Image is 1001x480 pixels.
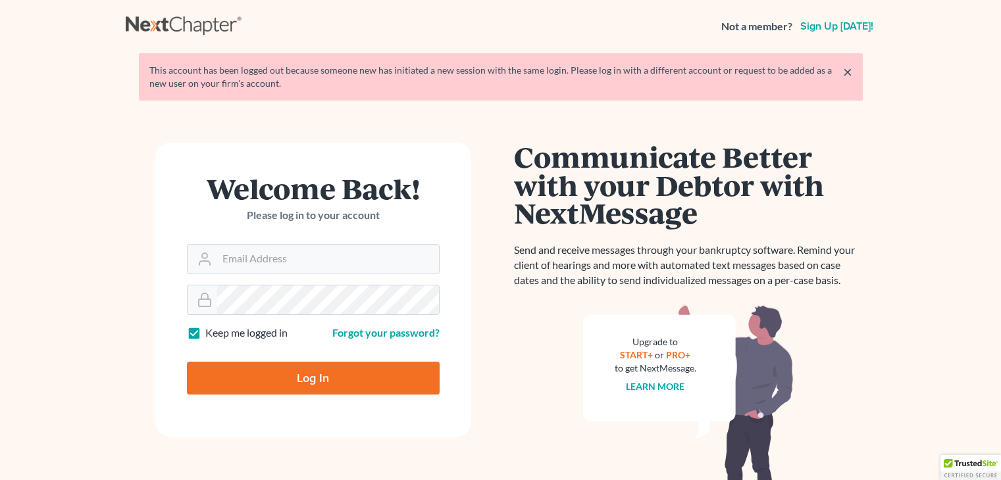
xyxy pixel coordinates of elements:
input: Email Address [217,245,439,274]
a: Sign up [DATE]! [798,21,876,32]
a: PRO+ [666,349,690,360]
div: to get NextMessage. [615,362,696,375]
a: × [843,64,852,80]
span: or [655,349,664,360]
h1: Welcome Back! [187,174,440,203]
strong: Not a member? [721,19,792,34]
p: Please log in to your account [187,208,440,223]
a: Forgot your password? [332,326,440,339]
h1: Communicate Better with your Debtor with NextMessage [514,143,863,227]
label: Keep me logged in [205,325,288,341]
input: Log In [187,362,440,395]
div: This account has been logged out because someone new has initiated a new session with the same lo... [149,64,852,90]
a: Learn more [626,381,684,392]
div: Upgrade to [615,335,696,348]
p: Send and receive messages through your bankruptcy software. Remind your client of hearings and mo... [514,243,863,288]
a: START+ [620,349,653,360]
div: TrustedSite Certified [940,455,1001,480]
